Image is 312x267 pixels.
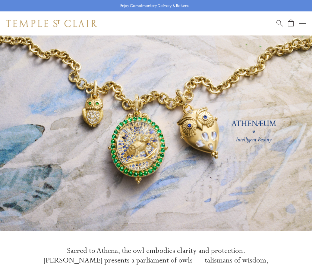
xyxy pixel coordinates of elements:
p: Enjoy Complimentary Delivery & Returns [120,3,189,9]
button: Open navigation [299,20,306,27]
img: Temple St. Clair [6,20,97,27]
a: Open Shopping Bag [288,20,294,27]
a: Search [276,20,283,27]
